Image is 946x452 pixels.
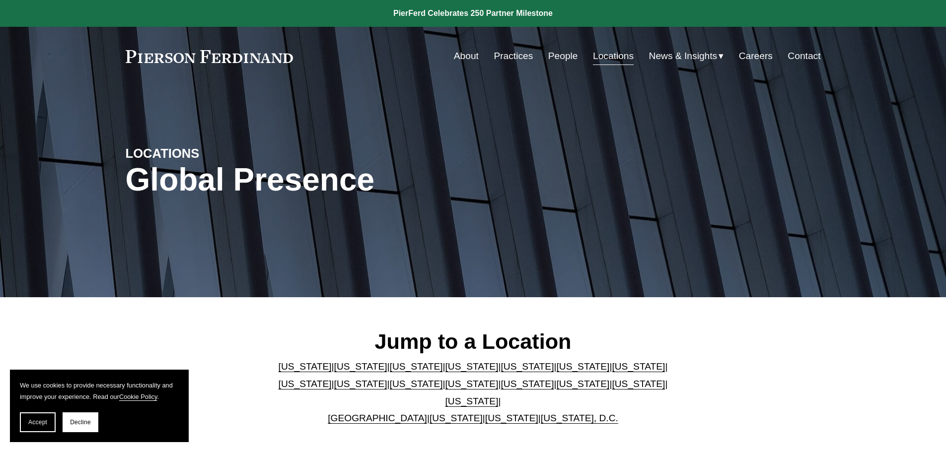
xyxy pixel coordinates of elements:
[541,413,618,423] a: [US_STATE], D.C.
[556,379,609,389] a: [US_STATE]
[548,47,578,65] a: People
[28,419,47,426] span: Accept
[63,412,98,432] button: Decline
[649,47,724,65] a: folder dropdown
[593,47,634,65] a: Locations
[649,48,718,65] span: News & Insights
[454,47,479,65] a: About
[270,328,676,354] h2: Jump to a Location
[445,396,499,406] a: [US_STATE]
[494,47,533,65] a: Practices
[279,361,332,372] a: [US_STATE]
[328,413,427,423] a: [GEOGRAPHIC_DATA]
[445,379,499,389] a: [US_STATE]
[485,413,538,423] a: [US_STATE]
[430,413,483,423] a: [US_STATE]
[334,361,387,372] a: [US_STATE]
[788,47,820,65] a: Contact
[501,379,554,389] a: [US_STATE]
[334,379,387,389] a: [US_STATE]
[556,361,609,372] a: [US_STATE]
[70,419,91,426] span: Decline
[390,361,443,372] a: [US_STATE]
[10,370,189,442] section: Cookie banner
[20,380,179,402] p: We use cookies to provide necessary functionality and improve your experience. Read our .
[390,379,443,389] a: [US_STATE]
[445,361,499,372] a: [US_STATE]
[20,412,56,432] button: Accept
[612,361,665,372] a: [US_STATE]
[119,393,157,400] a: Cookie Policy
[501,361,554,372] a: [US_STATE]
[126,162,589,198] h1: Global Presence
[612,379,665,389] a: [US_STATE]
[279,379,332,389] a: [US_STATE]
[270,358,676,427] p: | | | | | | | | | | | | | | | | | |
[739,47,773,65] a: Careers
[126,145,299,161] h4: LOCATIONS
